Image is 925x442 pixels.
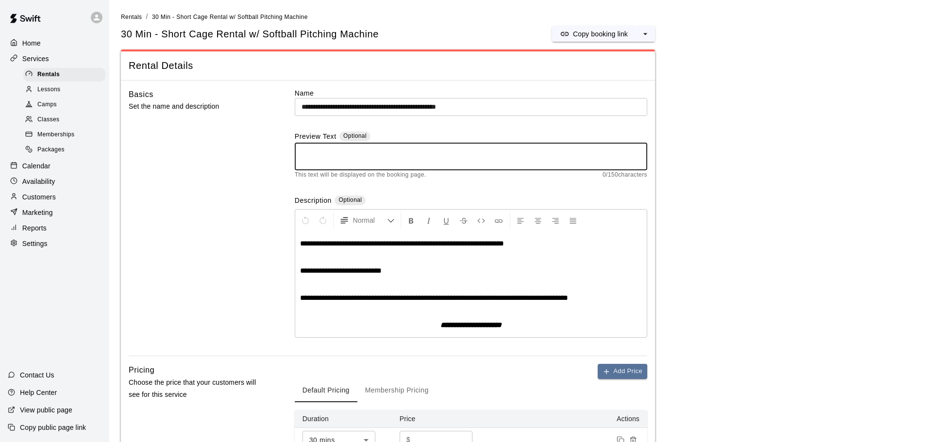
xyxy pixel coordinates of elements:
[8,221,101,235] a: Reports
[121,28,379,41] h5: 30 Min - Short Cage Rental w/ Softball Pitching Machine
[37,115,59,125] span: Classes
[20,405,72,415] p: View public page
[8,36,101,50] a: Home
[8,205,101,220] a: Marketing
[129,100,264,113] p: Set the name and description
[152,14,308,20] span: 30 Min - Short Cage Rental w/ Softball Pitching Machine
[455,212,472,229] button: Format Strikethrough
[636,26,655,42] button: select merge strategy
[22,54,49,64] p: Services
[23,113,105,127] div: Classes
[37,130,74,140] span: Memberships
[353,215,387,225] span: Normal
[22,38,41,48] p: Home
[37,100,57,110] span: Camps
[23,68,105,82] div: Rentals
[23,67,109,82] a: Rentals
[23,83,105,97] div: Lessons
[490,212,507,229] button: Insert Link
[338,196,362,203] span: Optional
[22,208,53,217] p: Marketing
[295,410,392,428] th: Duration
[23,82,109,97] a: Lessons
[343,132,367,139] span: Optional
[121,13,142,20] a: Rentals
[295,170,426,180] span: This text will be displayed on the booking page.
[603,170,647,180] span: 0 / 150 characters
[22,161,50,171] p: Calendar
[357,379,437,402] button: Membership Pricing
[20,388,57,397] p: Help Center
[295,131,336,143] label: Preview Text
[23,143,109,158] a: Packages
[22,177,55,186] p: Availability
[23,98,105,112] div: Camps
[146,12,148,22] li: /
[8,174,101,189] a: Availability
[23,113,109,128] a: Classes
[547,212,564,229] button: Right Align
[573,29,628,39] p: Copy booking link
[20,423,86,432] p: Copy public page link
[552,26,636,42] button: Copy booking link
[295,379,357,402] button: Default Pricing
[129,88,153,101] h6: Basics
[8,190,101,204] a: Customers
[8,51,101,66] a: Services
[23,128,109,143] a: Memberships
[8,159,101,173] a: Calendar
[23,98,109,113] a: Camps
[121,12,913,22] nav: breadcrumb
[336,212,399,229] button: Formatting Options
[420,212,437,229] button: Format Italics
[22,192,56,202] p: Customers
[512,212,529,229] button: Left Align
[598,364,647,379] button: Add Price
[37,145,65,155] span: Packages
[8,236,101,251] a: Settings
[473,212,489,229] button: Insert Code
[552,26,655,42] div: split button
[129,377,264,401] p: Choose the price that your customers will see for this service
[22,239,48,248] p: Settings
[392,410,489,428] th: Price
[403,212,420,229] button: Format Bold
[129,364,154,377] h6: Pricing
[121,14,142,20] span: Rentals
[23,128,105,142] div: Memberships
[297,212,314,229] button: Undo
[20,370,54,380] p: Contact Us
[22,223,47,233] p: Reports
[315,212,331,229] button: Redo
[37,85,61,95] span: Lessons
[23,143,105,157] div: Packages
[295,196,332,207] label: Description
[295,88,647,98] label: Name
[438,212,454,229] button: Format Underline
[129,59,647,72] span: Rental Details
[489,410,647,428] th: Actions
[565,212,581,229] button: Justify Align
[37,70,60,80] span: Rentals
[530,212,546,229] button: Center Align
